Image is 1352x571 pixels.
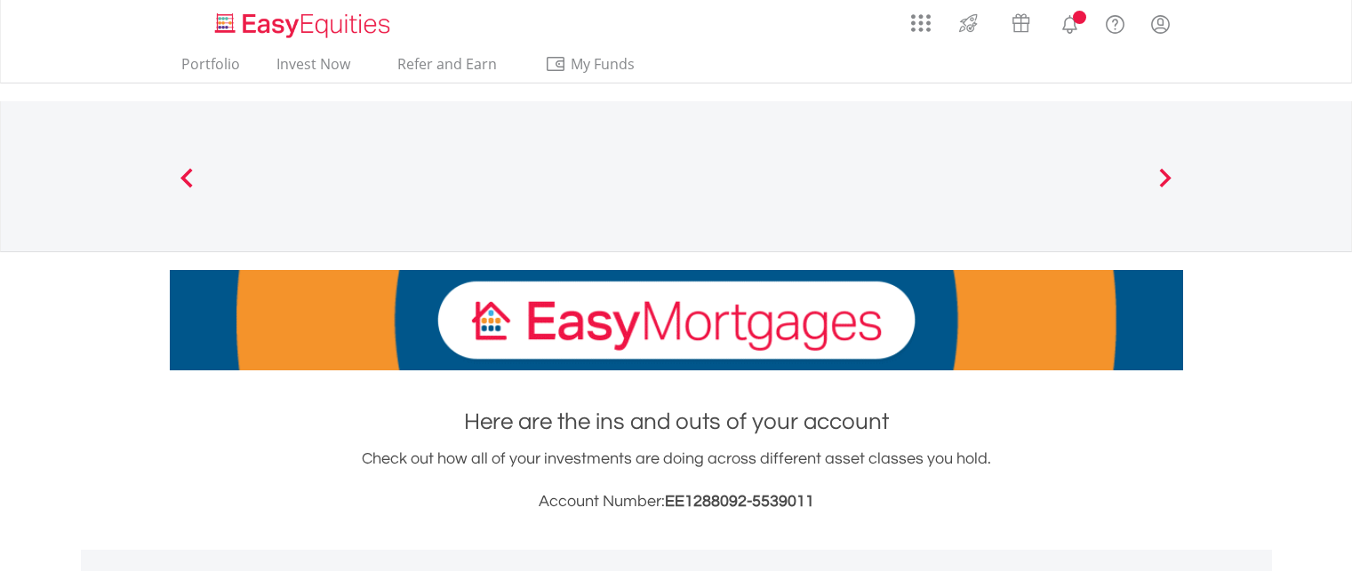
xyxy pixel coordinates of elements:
[170,270,1183,370] img: EasyMortage Promotion Banner
[545,52,661,75] span: My Funds
[1006,9,1036,37] img: vouchers-v2.svg
[380,55,516,83] a: Refer and Earn
[665,493,814,510] span: EE1288092-5539011
[174,55,247,83] a: Portfolio
[1138,4,1183,44] a: My Profile
[208,4,397,40] a: Home page
[900,4,942,33] a: AppsGrid
[397,54,497,74] span: Refer and Earn
[954,9,983,37] img: thrive-v2.svg
[1047,4,1092,40] a: Notifications
[212,11,397,40] img: EasyEquities_Logo.png
[170,447,1183,514] div: Check out how all of your investments are doing across different asset classes you hold.
[911,13,931,33] img: grid-menu-icon.svg
[995,4,1047,37] a: Vouchers
[1092,4,1138,40] a: FAQ's and Support
[269,55,357,83] a: Invest Now
[170,406,1183,438] h1: Here are the ins and outs of your account
[170,489,1183,514] h3: Account Number:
